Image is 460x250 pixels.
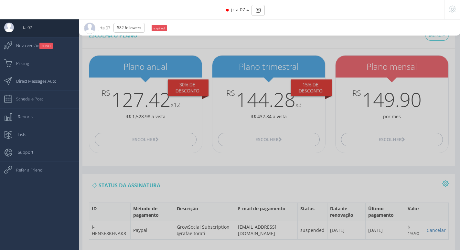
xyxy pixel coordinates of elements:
iframe: Opens a widget where you can find more information [410,231,454,247]
span: Direct Messages Auto [10,73,57,89]
span: Schedule Post [10,91,43,107]
span: jrta.07 [231,6,245,13]
span: Support [11,144,33,160]
div: Basic example [251,5,265,16]
img: Instagram_simple_icon.svg [256,8,261,13]
span: jrta.07 [14,19,32,36]
span: Refer a Friend [10,162,43,178]
small: NOVO [39,43,53,49]
span: Reports [11,109,33,125]
img: User Image [4,23,14,32]
span: Lists [11,126,26,142]
span: Nova versão [10,37,53,54]
span: Pricing [10,55,29,71]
